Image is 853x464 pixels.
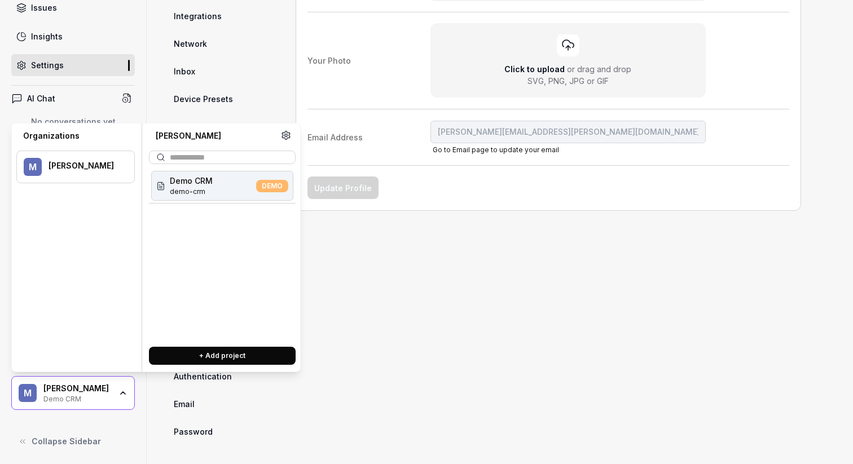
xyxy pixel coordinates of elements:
[16,130,135,142] div: Organizations
[174,398,195,410] span: Email
[430,121,706,143] input: Email AddressGo to Email page to update your email
[174,65,195,77] span: Inbox
[32,435,101,447] span: Collapse Sidebar
[24,158,42,176] span: M
[169,366,278,387] a: Authentication
[169,6,278,26] a: Integrations
[504,64,565,74] span: Click to upload
[170,187,213,197] span: Project ID: 8X0D
[174,38,207,50] span: Network
[31,30,63,42] div: Insights
[11,430,135,453] button: Collapse Sidebar
[43,383,111,394] div: Michel Törnström Norlèn
[174,10,222,22] span: Integrations
[169,61,278,82] a: Inbox
[169,116,278,137] a: Knowledge
[43,394,111,403] div: Demo CRM
[307,176,379,199] button: Update Profile
[169,394,278,414] a: Email
[49,161,120,171] div: Michel Törnström Norlèn
[256,180,288,192] span: DEMO
[174,121,218,132] span: Knowledge
[19,384,37,402] span: M
[31,2,57,14] div: Issues
[527,75,609,87] div: SVG, PNG, JPG or GIF
[169,33,278,54] a: Network
[11,116,135,127] p: No conversations yet
[16,151,135,183] button: M[PERSON_NAME]
[307,131,426,143] div: Email Address
[149,130,281,142] div: [PERSON_NAME]
[11,376,135,410] button: M[PERSON_NAME]Demo CRM
[149,169,296,338] div: Suggestions
[149,347,296,365] button: + Add project
[307,55,426,67] div: Your Photo
[169,421,278,442] a: Password
[31,59,64,71] div: Settings
[170,175,213,187] span: Demo CRM
[281,130,291,144] a: Organization settings
[174,426,213,438] span: Password
[567,64,631,74] span: or drag and drop
[174,370,232,382] span: Authentication
[27,92,55,104] h4: AI Chat
[433,145,559,154] a: Go to Email page to update your email
[174,93,233,105] span: Device Presets
[11,54,135,76] a: Settings
[169,89,278,109] a: Device Presets
[11,25,135,47] a: Insights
